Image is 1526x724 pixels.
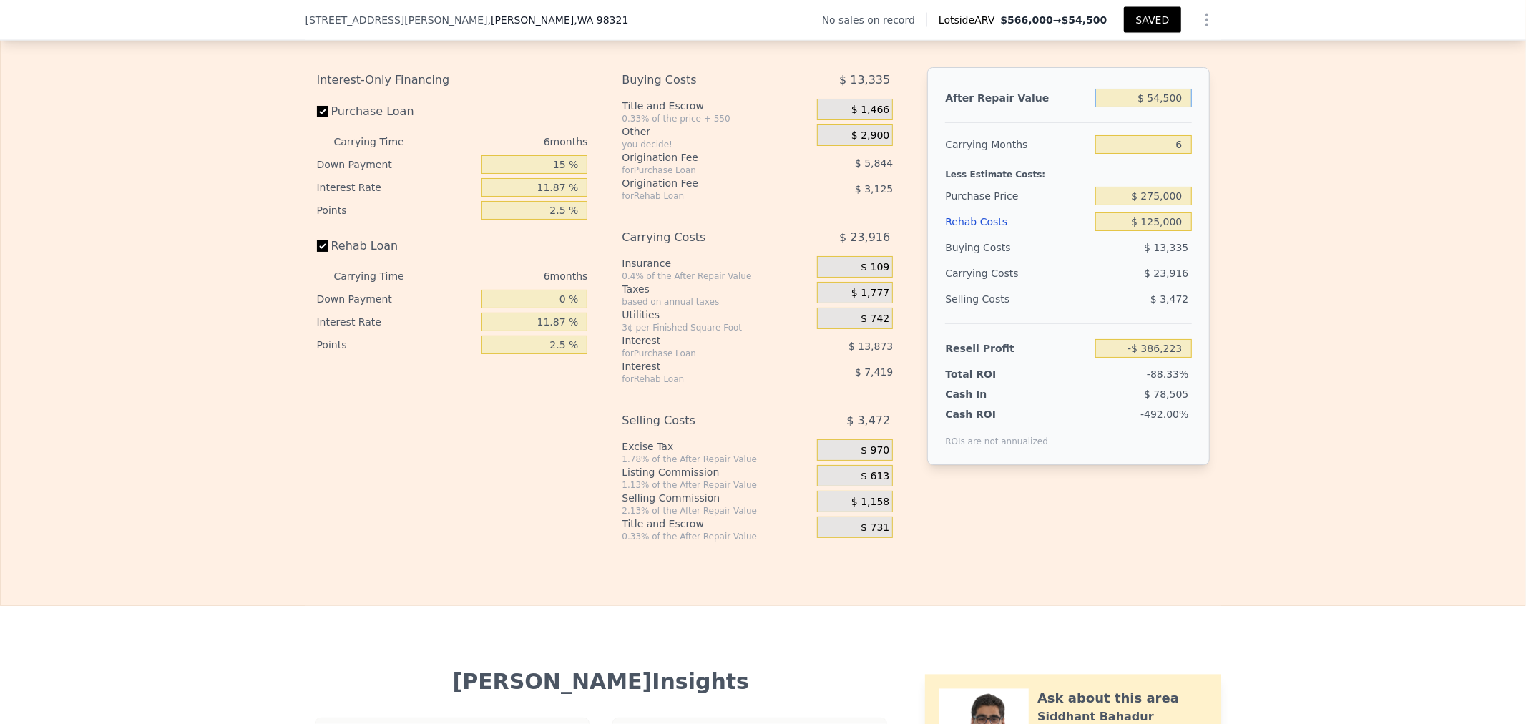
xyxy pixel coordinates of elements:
span: $ 5,844 [855,157,893,169]
span: , WA 98321 [574,14,628,26]
div: Carrying Time [334,130,427,153]
div: Selling Costs [945,286,1090,312]
div: Utilities [622,308,811,322]
div: Cash In [945,387,1035,401]
div: No sales on record [822,13,926,27]
span: $ 1,777 [851,287,889,300]
div: Less Estimate Costs: [945,157,1191,183]
div: Interest [622,333,781,348]
span: $ 2,900 [851,129,889,142]
div: Carrying Costs [945,260,1035,286]
div: 1.13% of the After Repair Value [622,479,811,491]
div: [PERSON_NAME] Insights [317,669,886,695]
div: Carrying Time [334,265,427,288]
div: 0.4% of the After Repair Value [622,270,811,282]
span: $ 3,125 [855,183,893,195]
div: Listing Commission [622,465,811,479]
div: Down Payment [317,288,476,310]
span: $ 731 [861,522,889,534]
span: Lotside ARV [939,13,1000,27]
div: Buying Costs [945,235,1090,260]
span: $ 742 [861,313,889,326]
span: $ 23,916 [839,225,890,250]
div: Interest-Only Financing [317,67,588,93]
span: $ 1,158 [851,496,889,509]
span: $ 13,335 [1144,242,1188,253]
div: 1.78% of the After Repair Value [622,454,811,465]
span: $ 13,335 [839,67,890,93]
span: $ 78,505 [1144,388,1188,400]
div: Cash ROI [945,407,1048,421]
div: for Purchase Loan [622,165,781,176]
div: After Repair Value [945,85,1090,111]
div: Interest [622,359,781,373]
span: $ 23,916 [1144,268,1188,279]
span: -88.33% [1147,368,1188,380]
span: $ 970 [861,444,889,457]
div: for Rehab Loan [622,373,781,385]
div: Total ROI [945,367,1035,381]
span: $ 1,466 [851,104,889,117]
div: Other [622,124,811,139]
div: Selling Costs [622,408,781,434]
div: Ask about this area [1037,689,1179,709]
div: Selling Commission [622,491,811,505]
span: $ 3,472 [1150,293,1188,305]
div: Down Payment [317,153,476,176]
div: 2.13% of the After Repair Value [622,505,811,517]
div: Points [317,333,476,356]
div: Buying Costs [622,67,781,93]
label: Purchase Loan [317,99,476,124]
div: you decide! [622,139,811,150]
div: Purchase Price [945,183,1090,209]
span: [STREET_ADDRESS][PERSON_NAME] [305,13,488,27]
div: Interest Rate [317,176,476,199]
div: for Purchase Loan [622,348,781,359]
span: $ 3,472 [846,408,890,434]
div: Origination Fee [622,176,781,190]
div: Carrying Costs [622,225,781,250]
div: 3¢ per Finished Square Foot [622,322,811,333]
span: $54,500 [1062,14,1107,26]
span: $ 109 [861,261,889,274]
div: 6 months [433,265,588,288]
div: Resell Profit [945,336,1090,361]
div: Excise Tax [622,439,811,454]
div: ROIs are not annualized [945,421,1048,447]
div: Interest Rate [317,310,476,333]
span: $ 13,873 [848,341,893,352]
div: Title and Escrow [622,517,811,531]
div: Insurance [622,256,811,270]
div: Taxes [622,282,811,296]
div: Title and Escrow [622,99,811,113]
span: $ 7,419 [855,366,893,378]
div: 6 months [433,130,588,153]
label: Rehab Loan [317,233,476,259]
div: based on annual taxes [622,296,811,308]
button: SAVED [1124,7,1180,33]
div: Rehab Costs [945,209,1090,235]
span: $ 613 [861,470,889,483]
div: Carrying Months [945,132,1090,157]
div: Origination Fee [622,150,781,165]
div: 0.33% of the After Repair Value [622,531,811,542]
div: 0.33% of the price + 550 [622,113,811,124]
span: -492.00% [1140,409,1188,420]
div: Points [317,199,476,222]
span: $566,000 [1000,14,1053,26]
span: → [1000,13,1107,27]
div: for Rehab Loan [622,190,781,202]
input: Rehab Loan [317,240,328,252]
button: Show Options [1193,6,1221,34]
span: , [PERSON_NAME] [488,13,629,27]
input: Purchase Loan [317,106,328,117]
